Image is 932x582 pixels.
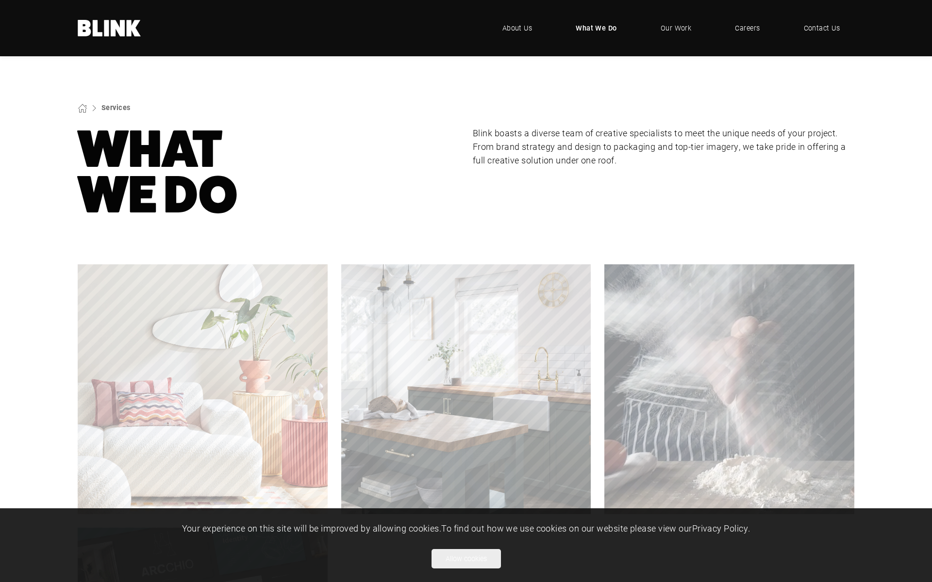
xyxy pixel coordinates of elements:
span: Your experience on this site will be improved by allowing cookies. To find out how we use cookies... [182,522,750,534]
a: Home [78,20,141,36]
p: Blink boasts a diverse team of creative specialists to meet the unique needs of your project. Fro... [473,127,854,167]
nobr: We Do [78,165,238,225]
a: Covering all aspects of commercial photography and video, our experienced Photography and Video T... [78,264,328,514]
a: What We Do [561,14,632,43]
a: Our Work [646,14,706,43]
span: About Us [502,23,533,33]
span: Careers [735,23,760,33]
a: Privacy Policy [692,522,748,534]
a: About Us [488,14,547,43]
a: Contact Us [789,14,855,43]
h1: What [78,127,459,218]
a: Services [101,103,131,112]
a: Technology and social media continue to drive the increasing demand for moving imagery. Our Video... [604,264,854,514]
a: Harnessing CGI to tell unique visual stories, our skilled CGI team build accurate 3D models and t... [341,264,591,514]
span: Our Work [661,23,692,33]
a: Careers [720,14,774,43]
span: Contact Us [804,23,840,33]
button: Allow cookies [432,549,501,568]
img: Hello, We are Blink [78,20,141,36]
span: What We Do [576,23,617,33]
